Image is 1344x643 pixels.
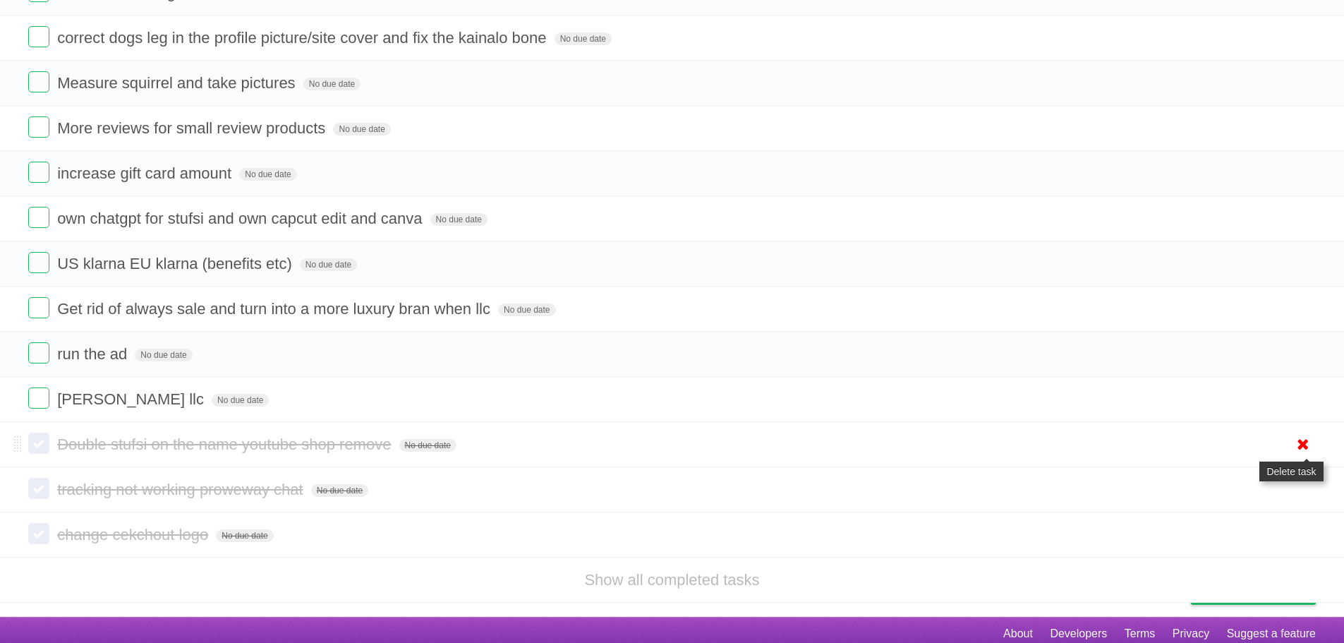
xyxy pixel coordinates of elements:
span: No due date [399,439,456,452]
label: Done [28,116,49,138]
span: [PERSON_NAME] llc [57,390,207,408]
span: US klarna EU klarna (benefits etc) [57,255,296,272]
label: Done [28,207,49,228]
span: No due date [303,78,361,90]
span: No due date [498,304,555,316]
span: More reviews for small review products [57,119,329,137]
span: increase gift card amount [57,164,235,182]
label: Done [28,162,49,183]
span: Double stufsi on the name youtube shop remove [57,435,394,453]
span: No due date [300,258,357,271]
label: Done [28,433,49,454]
label: Done [28,523,49,544]
span: Buy me a coffee [1221,579,1309,604]
span: own chatgpt for stufsi and own capcut edit and canva [57,210,425,227]
a: Show all completed tasks [584,571,759,589]
span: No due date [216,529,273,542]
label: Done [28,297,49,318]
span: No due date [239,168,296,181]
span: No due date [430,213,488,226]
label: Done [28,387,49,409]
span: Measure squirrel and take pictures [57,74,299,92]
label: Done [28,478,49,499]
span: run the ad [57,345,131,363]
span: No due date [311,484,368,497]
span: No due date [555,32,612,45]
label: Done [28,71,49,92]
span: No due date [135,349,192,361]
span: correct dogs leg in the profile picture/site cover and fix the kainalo bone [57,29,550,47]
span: tracking not working proweway chat [57,481,307,498]
label: Done [28,342,49,363]
span: No due date [212,394,269,407]
label: Done [28,26,49,47]
span: change cekchout logo [57,526,212,543]
span: No due date [333,123,390,136]
span: Get rid of always sale and turn into a more luxury bran when llc [57,300,494,318]
label: Done [28,252,49,273]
